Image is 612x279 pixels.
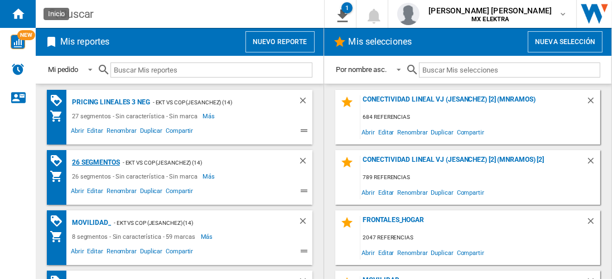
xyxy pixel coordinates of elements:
[203,109,217,123] span: Más
[430,124,455,139] span: Duplicar
[69,186,86,199] span: Abrir
[360,231,601,245] div: 2047 referencias
[377,185,396,200] span: Editar
[341,2,353,13] div: 1
[396,245,429,260] span: Renombrar
[336,65,387,74] div: Por nombre asc.
[138,126,164,139] span: Duplicar
[360,171,601,185] div: 789 referencias
[60,6,295,22] div: Buscar
[11,62,25,76] img: alerts-logo.svg
[346,31,415,52] h2: Mis selecciones
[58,31,112,52] h2: Mis reportes
[396,185,429,200] span: Renombrar
[360,124,377,139] span: Abrir
[69,95,150,109] div: Pricing lineales 3 neg
[50,214,69,228] div: Matriz de PROMOCIONES
[105,246,138,259] span: Renombrar
[50,94,69,108] div: Matriz de PROMOCIONES
[164,126,195,139] span: Compartir
[360,110,601,124] div: 684 referencias
[298,95,312,109] div: Borrar
[419,62,600,78] input: Buscar Mis selecciones
[69,246,86,259] span: Abrir
[360,185,377,200] span: Abrir
[50,170,69,183] div: Mi colección
[138,246,164,259] span: Duplicar
[203,170,217,183] span: Más
[586,216,600,231] div: Borrar
[164,246,195,259] span: Compartir
[430,185,455,200] span: Duplicar
[86,246,105,259] span: Editar
[11,35,25,49] img: wise-card.svg
[428,5,552,16] span: [PERSON_NAME] [PERSON_NAME]
[360,95,586,110] div: Conectividad Lineal vj (jesanchez) [2] (mnramos)
[360,156,586,171] div: Conectividad Lineal vj (jesanchez) [2] (mnramos) [2]
[164,186,195,199] span: Compartir
[105,186,138,199] span: Renombrar
[50,230,69,243] div: Mi colección
[455,185,486,200] span: Compartir
[69,126,86,139] span: Abrir
[360,216,586,231] div: FRONTALES_HOGAR
[528,31,603,52] button: Nueva selección
[138,186,164,199] span: Duplicar
[298,216,312,230] div: Borrar
[17,30,35,40] span: NEW
[50,154,69,168] div: Matriz de PROMOCIONES
[50,109,69,123] div: Mi colección
[430,245,455,260] span: Duplicar
[397,3,420,25] img: profile.jpg
[201,230,215,243] span: Más
[360,245,377,260] span: Abrir
[245,31,315,52] button: Nuevo reporte
[69,156,120,170] div: 26 segmentos
[377,124,396,139] span: Editar
[48,65,78,74] div: Mi pedido
[86,126,105,139] span: Editar
[396,124,429,139] span: Renombrar
[586,156,600,171] div: Borrar
[69,109,203,123] div: 27 segmentos - Sin característica - Sin marca
[586,95,600,110] div: Borrar
[86,186,105,199] span: Editar
[69,230,201,243] div: 8 segmentos - Sin característica - 59 marcas
[111,216,275,230] div: - EKT vs Cop (jesanchez) (14)
[298,156,312,170] div: Borrar
[377,245,396,260] span: Editar
[110,62,312,78] input: Buscar Mis reportes
[471,16,509,23] b: MX ELEKTRA
[455,124,486,139] span: Compartir
[120,156,276,170] div: - EKT vs Cop (jesanchez) (14)
[105,126,138,139] span: Renombrar
[69,216,111,230] div: MOVILIDAD_
[150,95,276,109] div: - EKT vs Cop (jesanchez) (14)
[455,245,486,260] span: Compartir
[69,170,203,183] div: 26 segmentos - Sin característica - Sin marca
